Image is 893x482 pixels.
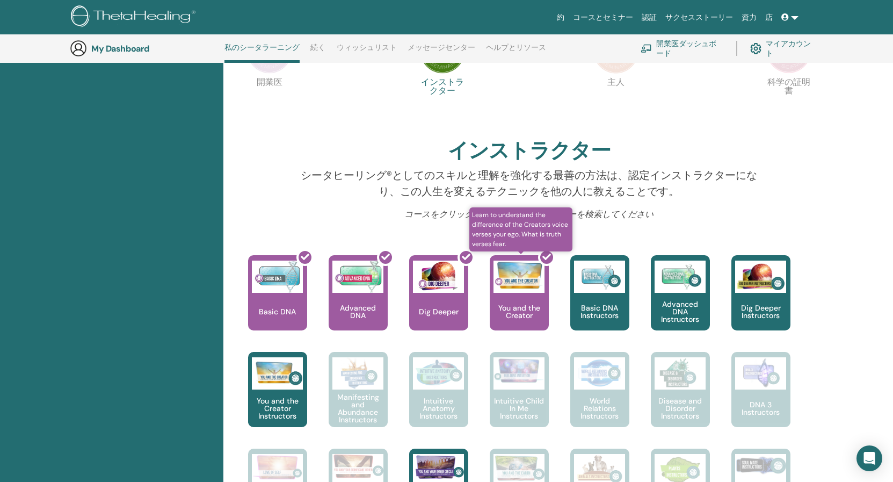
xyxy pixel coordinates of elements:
[856,445,882,471] div: Open Intercom Messenger
[655,357,706,390] img: Disease and Disorder Instructors
[493,454,544,482] img: You and the Earth Instructors
[448,139,611,163] h2: インストラクター
[766,78,811,123] p: 科学の証明書
[332,454,383,478] img: You and Your Significant Other Instructors
[593,78,638,123] p: 主人
[224,43,300,63] a: 私のシータラーニング
[332,261,383,293] img: Advanced DNA
[655,261,706,293] img: Advanced DNA Instructors
[409,352,468,449] a: Intuitive Anatomy Instructors Intuitive Anatomy Instructors
[493,357,544,384] img: Intuitive Child In Me Instructors
[750,40,761,56] img: cog.svg
[469,207,573,251] span: Learn to understand the difference of the Creators voice verses your ego. What is truth verses fear.
[490,255,549,352] a: Learn to understand the difference of the Creators voice verses your ego. What is truth verses fe...
[415,308,463,315] p: Dig Deeper
[248,397,307,420] p: You and the Creator Instructors
[731,304,790,319] p: Dig Deeper Instructors
[651,255,710,352] a: Advanced DNA Instructors Advanced DNA Instructors
[409,397,468,420] p: Intuitive Anatomy Instructors
[735,454,786,477] img: Soul Mate Instructors
[637,8,661,27] a: 認証
[252,454,303,480] img: Love of Self Instructors
[486,43,546,60] a: ヘルプとリソース
[413,261,464,293] img: Dig Deeper
[570,397,629,420] p: World Relations Instructors
[735,357,786,390] img: DNA 3 Instructors
[490,304,549,319] p: You and the Creator
[91,44,199,54] h3: My Dashboard
[569,8,637,27] a: コースとセミナー
[570,304,629,319] p: Basic DNA Instructors
[332,357,383,390] img: Manifesting and Abundance Instructors
[252,357,303,390] img: You and the Creator Instructors
[651,352,710,449] a: Disease and Disorder Instructors Disease and Disorder Instructors
[413,454,464,480] img: You and Your Inner Circle Instructors
[750,37,812,60] a: マイアカウント
[247,78,292,123] p: 開業医
[661,8,737,27] a: サクセスストーリー
[329,352,388,449] a: Manifesting and Abundance Instructors Manifesting and Abundance Instructors
[329,255,388,352] a: Advanced DNA Advanced DNA
[329,304,388,319] p: Advanced DNA
[409,255,468,352] a: Dig Deeper Dig Deeper
[413,357,464,390] img: Intuitive Anatomy Instructors
[252,261,303,293] img: Basic DNA
[574,261,625,293] img: Basic DNA Instructors
[574,357,625,390] img: World Relations Instructors
[553,8,569,27] a: 約
[570,352,629,449] a: World Relations Instructors World Relations Instructors
[570,255,629,352] a: Basic DNA Instructors Basic DNA Instructors
[71,5,199,30] img: logo.png
[731,255,790,352] a: Dig Deeper Instructors Dig Deeper Instructors
[761,8,777,27] a: 店
[310,43,325,60] a: 続く
[490,352,549,449] a: Intuitive Child In Me Instructors Intuitive Child In Me Instructors
[248,255,307,352] a: Basic DNA Basic DNA
[70,40,87,57] img: generic-user-icon.jpg
[490,397,549,420] p: Intuitive Child In Me Instructors
[408,43,475,60] a: メッセージセンター
[292,208,766,221] p: コースをクリックして、利用可能なセミナーを検索してください
[248,352,307,449] a: You and the Creator Instructors You and the Creator Instructors
[651,397,710,420] p: Disease and Disorder Instructors
[420,78,465,123] p: インストラクター
[493,261,544,290] img: You and the Creator
[337,43,397,60] a: ウィッシュリスト
[731,401,790,416] p: DNA 3 Instructors
[735,261,786,293] img: Dig Deeper Instructors
[641,44,652,53] img: chalkboard-teacher.svg
[651,300,710,323] p: Advanced DNA Instructors
[329,393,388,423] p: Manifesting and Abundance Instructors
[731,352,790,449] a: DNA 3 Instructors DNA 3 Instructors
[737,8,761,27] a: 資力
[641,37,723,60] a: 開業医ダッシュボード
[292,167,766,199] p: シータヒーリング®としてのスキルと理解を強化する最善の方法は、認定インストラクターになり、この人生を変えるテクニックを他の人に教えることです。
